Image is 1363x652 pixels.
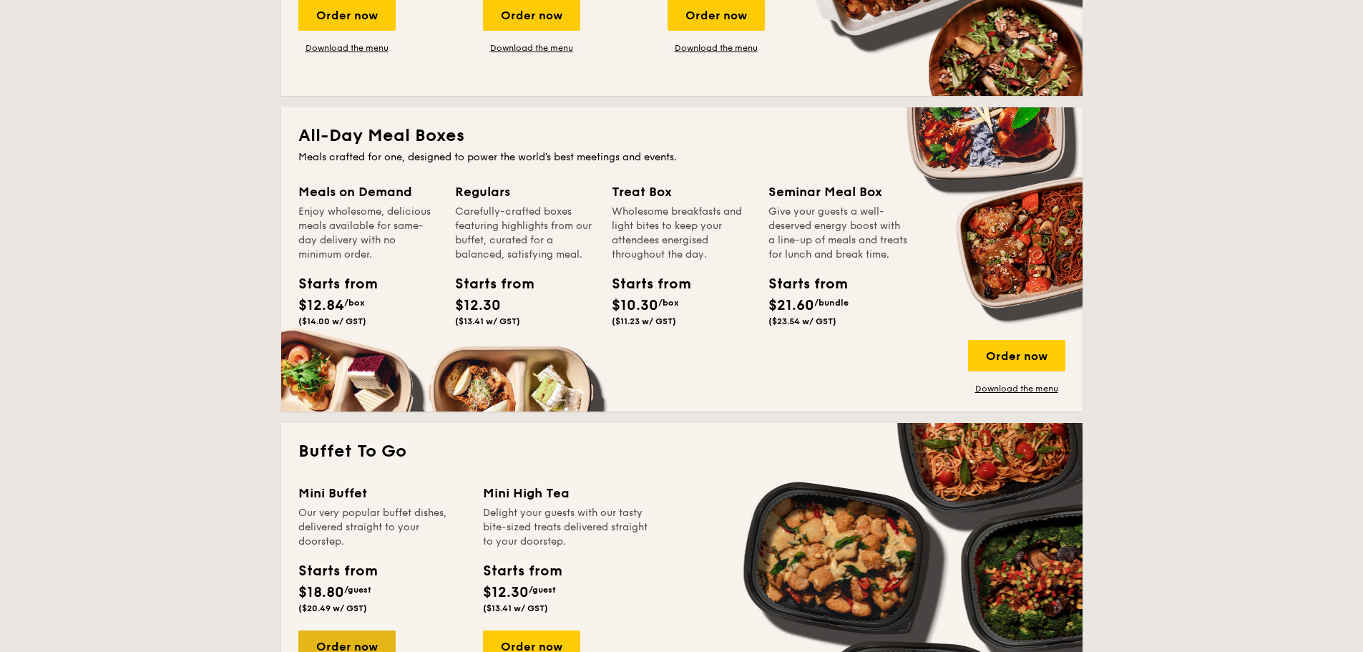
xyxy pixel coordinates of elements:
span: $12.84 [298,297,344,314]
span: /box [344,298,365,308]
span: ($23.54 w/ GST) [768,316,836,326]
a: Download the menu [968,383,1065,394]
div: Mini High Tea [483,483,650,503]
div: Starts from [612,273,676,295]
span: /guest [529,585,556,595]
h2: All-Day Meal Boxes [298,125,1065,147]
div: Mini Buffet [298,483,466,503]
div: Give your guests a well-deserved energy boost with a line-up of meals and treats for lunch and br... [768,205,908,262]
span: ($13.41 w/ GST) [455,316,520,326]
h2: Buffet To Go [298,440,1065,463]
span: /bundle [814,298,849,308]
div: Order now [968,340,1065,371]
span: $12.30 [455,297,501,314]
div: Carefully-crafted boxes featuring highlights from our buffet, curated for a balanced, satisfying ... [455,205,595,262]
div: Starts from [455,273,519,295]
div: Wholesome breakfasts and light bites to keep your attendees energised throughout the day. [612,205,751,262]
div: Starts from [483,560,561,582]
span: ($13.41 w/ GST) [483,603,548,613]
div: Meals on Demand [298,182,438,202]
span: $10.30 [612,297,658,314]
div: Our very popular buffet dishes, delivered straight to your doorstep. [298,506,466,549]
span: ($14.00 w/ GST) [298,316,366,326]
div: Meals crafted for one, designed to power the world's best meetings and events. [298,150,1065,165]
a: Download the menu [298,42,396,54]
span: $21.60 [768,297,814,314]
span: $18.80 [298,584,344,601]
span: /guest [344,585,371,595]
div: Starts from [298,273,363,295]
div: Starts from [768,273,833,295]
a: Download the menu [483,42,580,54]
span: ($11.23 w/ GST) [612,316,676,326]
div: Delight your guests with our tasty bite-sized treats delivered straight to your doorstep. [483,506,650,549]
div: Treat Box [612,182,751,202]
span: ($20.49 w/ GST) [298,603,367,613]
div: Enjoy wholesome, delicious meals available for same-day delivery with no minimum order. [298,205,438,262]
div: Seminar Meal Box [768,182,908,202]
span: /box [658,298,679,308]
span: $12.30 [483,584,529,601]
a: Download the menu [668,42,765,54]
div: Regulars [455,182,595,202]
div: Starts from [298,560,376,582]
